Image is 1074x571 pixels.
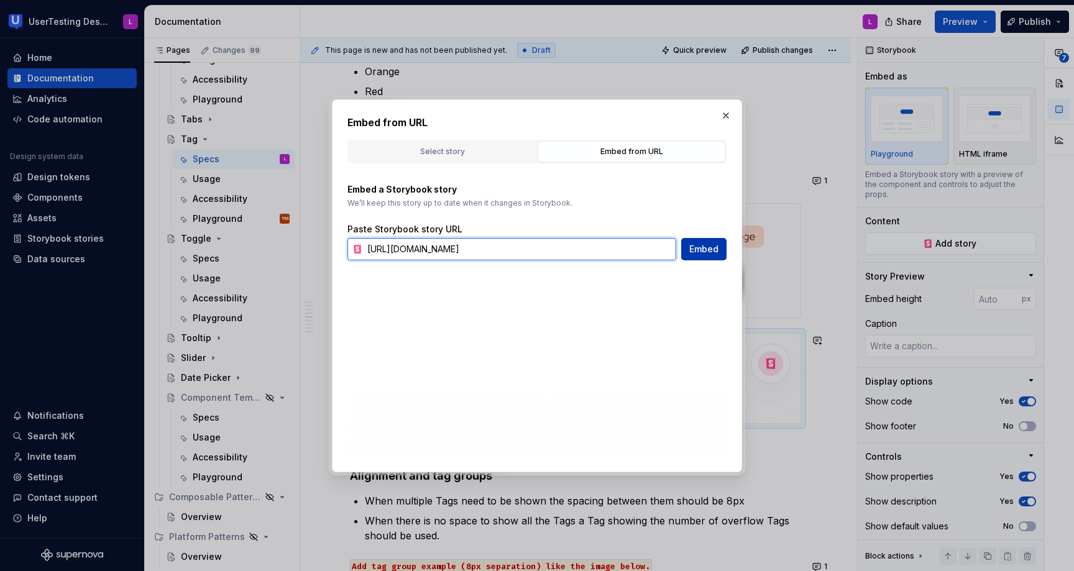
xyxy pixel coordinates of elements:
div: Embed from URL [542,145,721,158]
div: Select story [353,145,532,158]
input: https://storybook.com/story/... [362,238,676,260]
span: Embed [689,243,718,255]
button: Embed [681,238,727,260]
p: We’ll keep this story up to date when it changes in Storybook. [347,198,727,208]
label: Paste Storybook story URL [347,223,462,235]
p: Embed a Storybook story [347,183,727,196]
h2: Embed from URL [347,115,727,130]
